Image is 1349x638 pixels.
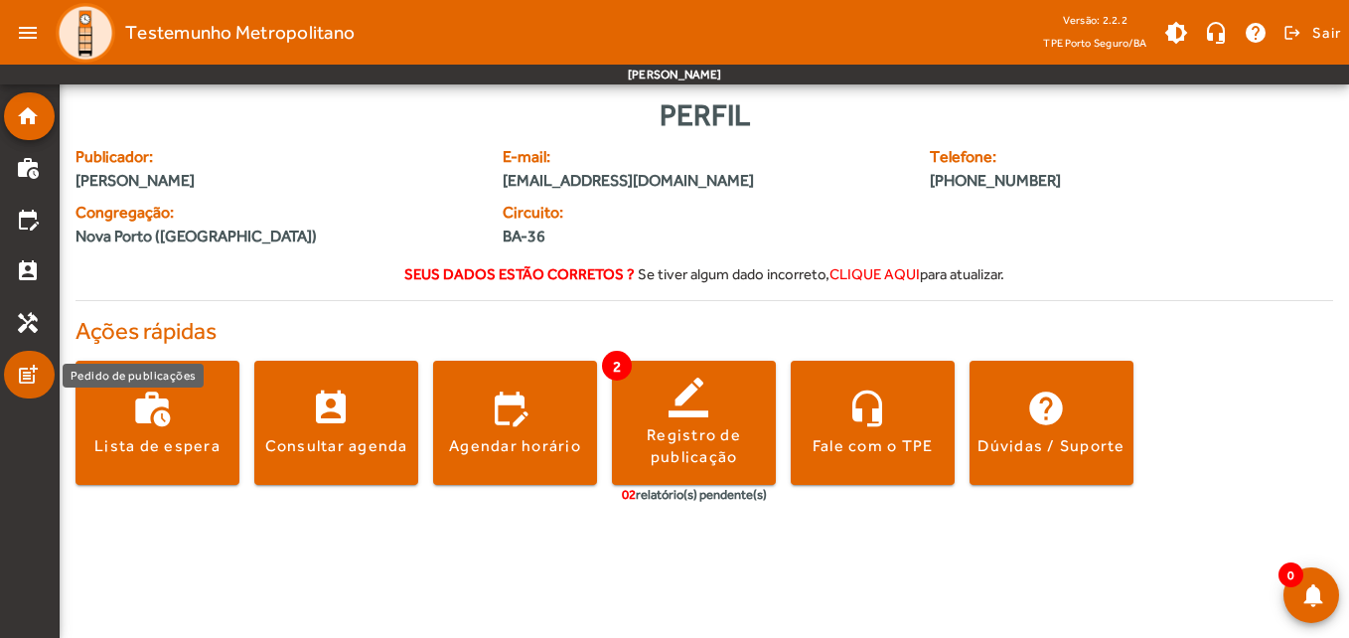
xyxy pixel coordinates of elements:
img: Logo TPE [56,3,115,63]
mat-icon: perm_contact_calendar [16,259,40,283]
button: Agendar horário [433,361,597,485]
div: Consultar agenda [265,435,408,457]
span: BA-36 [503,225,692,248]
span: 2 [602,351,632,381]
mat-icon: handyman [16,311,40,335]
div: Agendar horário [449,435,581,457]
div: Fale com o TPE [813,435,934,457]
span: Nova Porto ([GEOGRAPHIC_DATA]) [75,225,317,248]
button: Fale com o TPE [791,361,955,485]
button: Lista de espera [75,361,239,485]
span: Circuito: [503,201,692,225]
span: Se tiver algum dado incorreto, para atualizar. [638,265,1004,282]
span: Telefone: [930,145,1227,169]
mat-icon: edit_calendar [16,208,40,232]
mat-icon: work_history [16,156,40,180]
span: 02 [622,487,636,502]
div: Lista de espera [94,435,221,457]
div: Versão: 2.2.2 [1043,8,1146,33]
span: clique aqui [829,265,920,282]
span: Publicador: [75,145,479,169]
mat-icon: menu [8,13,48,53]
div: Pedido de publicações [63,364,204,388]
span: E-mail: [503,145,906,169]
span: [EMAIL_ADDRESS][DOMAIN_NAME] [503,169,906,193]
span: Congregação: [75,201,479,225]
div: relatório(s) pendente(s) [622,485,767,505]
span: TPE Porto Seguro/BA [1043,33,1146,53]
button: Consultar agenda [254,361,418,485]
span: 0 [1278,562,1303,587]
button: Registro de publicação [612,361,776,485]
span: Sair [1312,17,1341,49]
strong: Seus dados estão corretos ? [404,265,635,282]
span: [PHONE_NUMBER] [930,169,1227,193]
div: Dúvidas / Suporte [977,435,1124,457]
div: Registro de publicação [612,424,776,469]
div: Perfil [75,92,1333,137]
button: Dúvidas / Suporte [970,361,1133,485]
span: Testemunho Metropolitano [125,17,355,49]
h4: Ações rápidas [75,317,1333,346]
mat-icon: post_add [16,363,40,387]
span: [PERSON_NAME] [75,169,479,193]
mat-icon: home [16,104,40,128]
button: Sair [1280,18,1341,48]
a: Testemunho Metropolitano [48,3,355,63]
